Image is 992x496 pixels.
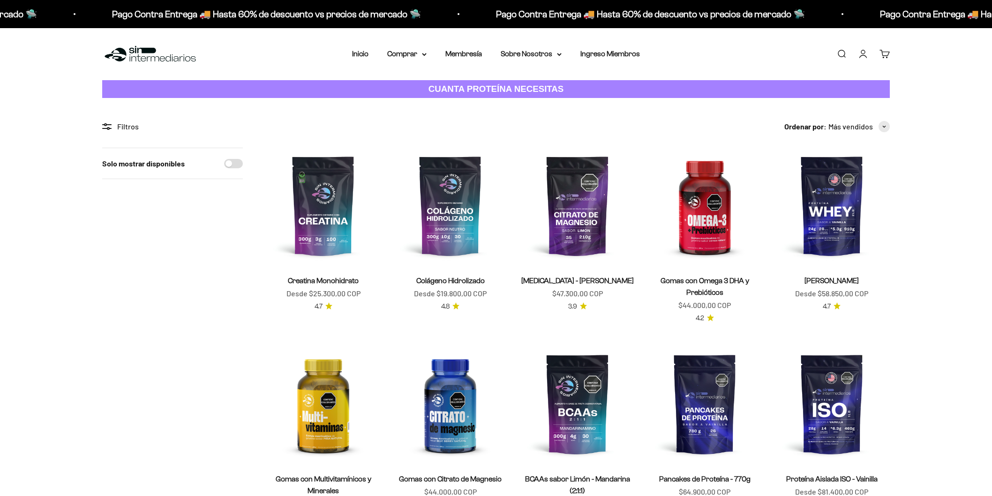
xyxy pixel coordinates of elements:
[102,80,890,98] a: CUANTA PROTEÍNA NECESITAS
[399,475,502,483] a: Gomas con Citrato de Magnesio
[315,301,323,312] span: 4.7
[786,475,878,483] a: Proteína Aislada ISO - Vainilla
[828,120,890,133] button: Más vendidos
[661,277,749,296] a: Gomas con Omega 3 DHA y Prebióticos
[501,48,562,60] summary: Sobre Nosotros
[445,50,482,58] a: Membresía
[416,277,485,285] a: Colágeno Hidrolizado
[441,301,450,312] span: 4.8
[495,7,804,22] p: Pago Contra Entrega 🚚 Hasta 60% de descuento vs precios de mercado 🛸
[286,287,361,300] sale-price: Desde $25.300,00 COP
[678,299,731,311] sale-price: $44.000,00 COP
[102,120,243,133] div: Filtros
[441,301,459,312] a: 4.84.8 de 5.0 estrellas
[580,50,640,58] a: Ingreso Miembros
[804,277,859,285] a: [PERSON_NAME]
[315,301,332,312] a: 4.74.7 de 5.0 estrellas
[428,84,564,94] strong: CUANTA PROTEÍNA NECESITAS
[111,7,420,22] p: Pago Contra Entrega 🚚 Hasta 60% de descuento vs precios de mercado 🛸
[387,48,427,60] summary: Comprar
[823,301,841,312] a: 4.74.7 de 5.0 estrellas
[659,475,751,483] a: Pancakes de Proteína - 770g
[823,301,831,312] span: 4.7
[568,301,587,312] a: 3.93.9 de 5.0 estrellas
[525,475,630,495] a: BCAAs sabor Limón - Mandarina (2:1:1)
[288,277,359,285] a: Creatina Monohidrato
[552,287,603,300] sale-price: $47.300,00 COP
[102,158,185,170] label: Solo mostrar disponibles
[521,277,634,285] a: [MEDICAL_DATA] - [PERSON_NAME]
[795,287,868,300] sale-price: Desde $58.850,00 COP
[568,301,577,312] span: 3.9
[828,120,873,133] span: Más vendidos
[276,475,371,495] a: Gomas con Multivitamínicos y Minerales
[414,287,487,300] sale-price: Desde $19.800,00 COP
[784,120,827,133] span: Ordenar por:
[696,313,714,323] a: 4.24.2 de 5.0 estrellas
[696,313,704,323] span: 4.2
[352,50,368,58] a: Inicio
